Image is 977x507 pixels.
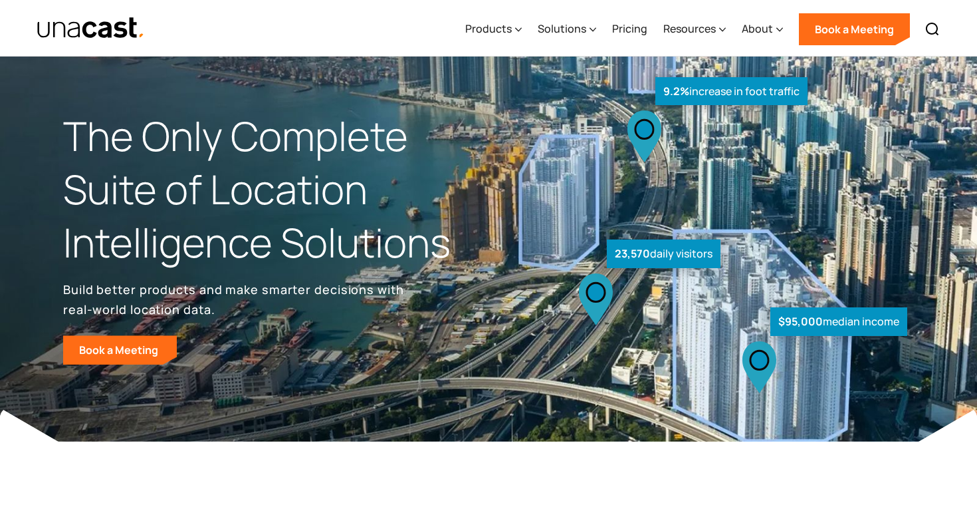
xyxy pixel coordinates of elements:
a: Pricing [612,2,647,57]
h1: The Only Complete Suite of Location Intelligence Solutions [63,110,489,269]
p: Build better products and make smarter decisions with real-world location data. [63,279,409,319]
strong: 9.2% [663,84,689,98]
a: Book a Meeting [799,13,910,45]
a: home [37,17,145,40]
div: Products [465,21,512,37]
div: daily visitors [607,240,720,268]
div: Products [465,2,522,57]
img: Unacast text logo [37,17,145,40]
strong: $95,000 [778,314,823,329]
div: increase in foot traffic [655,77,808,106]
div: Solutions [538,21,586,37]
div: Solutions [538,2,596,57]
img: Search icon [924,21,940,37]
a: Book a Meeting [63,335,177,365]
div: Resources [663,21,716,37]
div: Resources [663,2,726,57]
div: About [742,21,773,37]
div: About [742,2,783,57]
div: median income [770,307,907,336]
strong: 23,570 [615,246,650,261]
